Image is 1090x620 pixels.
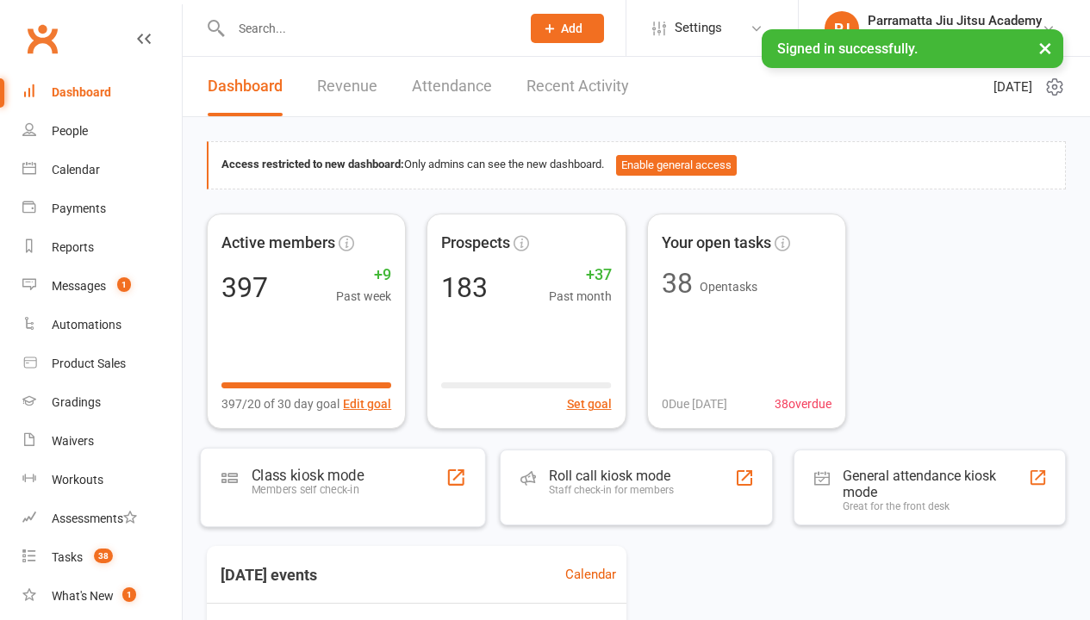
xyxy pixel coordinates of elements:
span: Active members [221,231,335,256]
div: Members self check-in [252,483,364,496]
div: Product Sales [52,356,126,370]
div: 38 [662,270,693,297]
span: 1 [122,587,136,602]
span: 38 [94,549,113,563]
span: 1 [117,277,131,292]
span: 38 overdue [775,394,832,413]
div: Gradings [52,395,101,409]
a: Recent Activity [526,57,629,116]
a: Revenue [317,57,377,116]
div: Class kiosk mode [252,466,364,483]
div: Only admins can see the new dashboard. [221,155,1052,176]
a: Messages 1 [22,267,182,306]
span: [DATE] [993,77,1032,97]
span: Past month [549,287,612,306]
a: Assessments [22,499,182,538]
span: +37 [549,263,612,288]
div: People [52,124,88,138]
a: Calendar [565,564,616,585]
div: Great for the front desk [843,500,1028,512]
div: Workouts [52,473,103,487]
a: Reports [22,228,182,267]
a: Calendar [22,151,182,189]
a: What's New1 [22,577,182,616]
div: Waivers [52,434,94,448]
input: Search... [226,16,508,40]
span: Past week [336,287,391,306]
h3: [DATE] events [207,560,331,591]
div: Messages [52,279,106,293]
div: 397 [221,274,268,301]
a: Gradings [22,383,182,422]
a: Workouts [22,461,182,499]
span: Open tasks [700,280,757,294]
span: Settings [675,9,722,47]
span: Your open tasks [662,231,771,256]
div: Dashboard [52,85,111,99]
a: Payments [22,189,182,228]
a: Attendance [412,57,492,116]
div: Payments [52,201,106,215]
span: Signed in successfully. [777,40,918,57]
span: 0 Due [DATE] [662,394,727,413]
div: Parramatta Jiu Jitsu Academy [868,28,1042,44]
a: Waivers [22,422,182,461]
div: Tasks [52,550,83,564]
a: Tasks 38 [22,538,182,577]
div: Calendar [52,163,100,177]
span: +9 [336,263,391,288]
a: Dashboard [22,73,182,112]
a: Product Sales [22,344,182,383]
span: Prospects [441,231,510,256]
div: Roll call kiosk mode [549,468,674,484]
span: Add [561,22,582,35]
button: Enable general access [616,155,737,176]
div: Reports [52,240,94,254]
button: Add [531,14,604,43]
button: Edit goal [343,394,391,413]
button: Set goal [567,394,612,413]
strong: Access restricted to new dashboard: [221,158,404,170]
button: × [1030,29,1061,66]
div: General attendance kiosk mode [843,468,1028,500]
div: Assessments [52,512,137,525]
span: 397/20 of 30 day goal [221,394,339,413]
a: Dashboard [208,57,283,116]
div: 183 [441,274,488,301]
div: PJ [825,11,859,46]
div: What's New [52,589,114,603]
a: People [22,112,182,151]
div: Automations [52,318,121,332]
div: Parramatta Jiu Jitsu Academy [868,13,1042,28]
a: Automations [22,306,182,344]
a: Clubworx [21,17,64,60]
div: Staff check-in for members [549,484,674,496]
